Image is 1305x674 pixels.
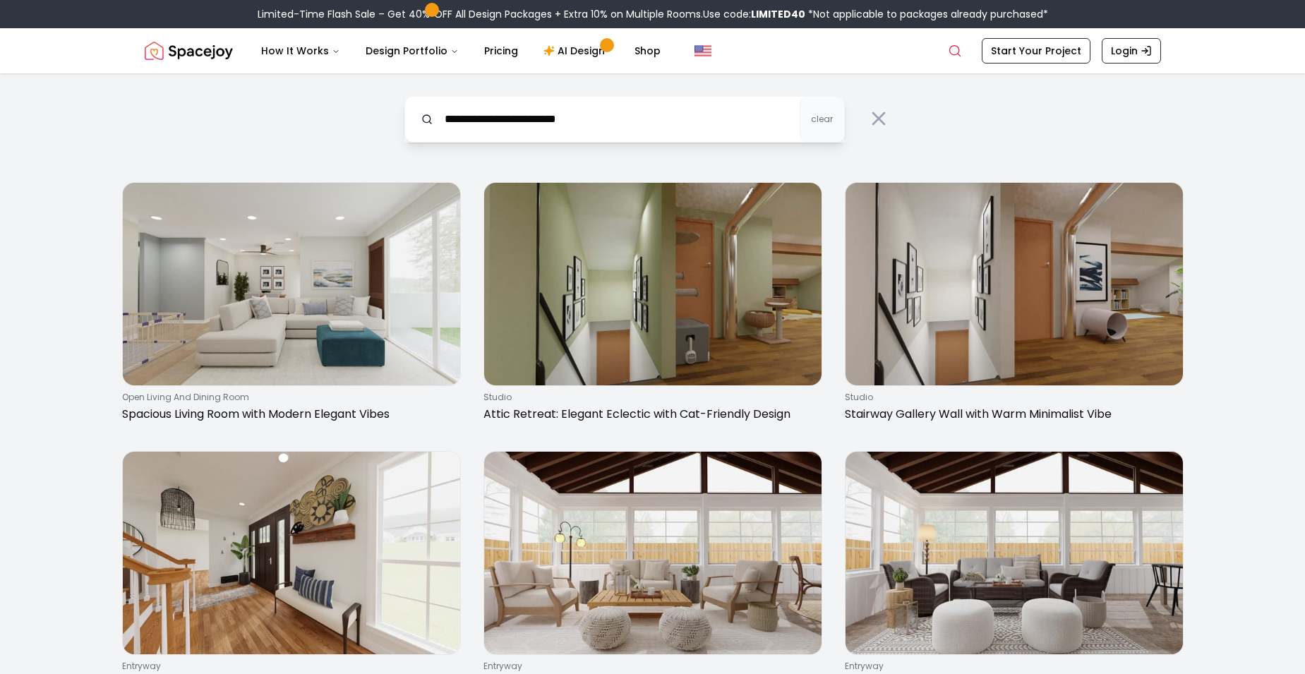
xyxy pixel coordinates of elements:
[122,392,455,403] p: open living and dining room
[122,406,455,423] p: Spacious Living Room with Modern Elegant Vibes
[145,28,1161,73] nav: Global
[982,38,1090,64] a: Start Your Project
[258,7,1048,21] div: Limited-Time Flash Sale – Get 40% OFF All Design Packages + Extra 10% on Multiple Rooms.
[122,661,455,672] p: entryway
[354,37,470,65] button: Design Portfolio
[751,7,805,21] b: LIMITED40
[805,7,1048,21] span: *Not applicable to packages already purchased*
[811,114,833,125] span: clear
[250,37,672,65] nav: Main
[484,183,822,385] img: Attic Retreat: Elegant Eclectic with Cat-Friendly Design
[800,96,845,143] button: clear
[845,661,1178,672] p: entryway
[483,661,817,672] p: entryway
[145,37,233,65] a: Spacejoy
[483,406,817,423] p: Attic Retreat: Elegant Eclectic with Cat-Friendly Design
[483,392,817,403] p: studio
[694,42,711,59] img: United States
[145,37,233,65] img: Spacejoy Logo
[123,183,460,385] img: Spacious Living Room with Modern Elegant Vibes
[846,183,1183,385] img: Stairway Gallery Wall with Warm Minimalist Vibe
[845,182,1184,428] a: Stairway Gallery Wall with Warm Minimalist VibestudioStairway Gallery Wall with Warm Minimalist Vibe
[532,37,620,65] a: AI Design
[846,452,1183,654] img: Sunroom with Modern Rustic Charm and Cozy Seating
[483,182,822,428] a: Attic Retreat: Elegant Eclectic with Cat-Friendly DesignstudioAttic Retreat: Elegant Eclectic wit...
[122,182,461,428] a: Spacious Living Room with Modern Elegant Vibesopen living and dining roomSpacious Living Room wit...
[484,452,822,654] img: Sunroom Modern Minimalist with Neutral Tones
[703,7,805,21] span: Use code:
[623,37,672,65] a: Shop
[123,452,460,654] img: Entryway: Rustic Boho with Natural Accents
[1102,38,1161,64] a: Login
[845,406,1178,423] p: Stairway Gallery Wall with Warm Minimalist Vibe
[845,392,1178,403] p: studio
[250,37,351,65] button: How It Works
[473,37,529,65] a: Pricing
